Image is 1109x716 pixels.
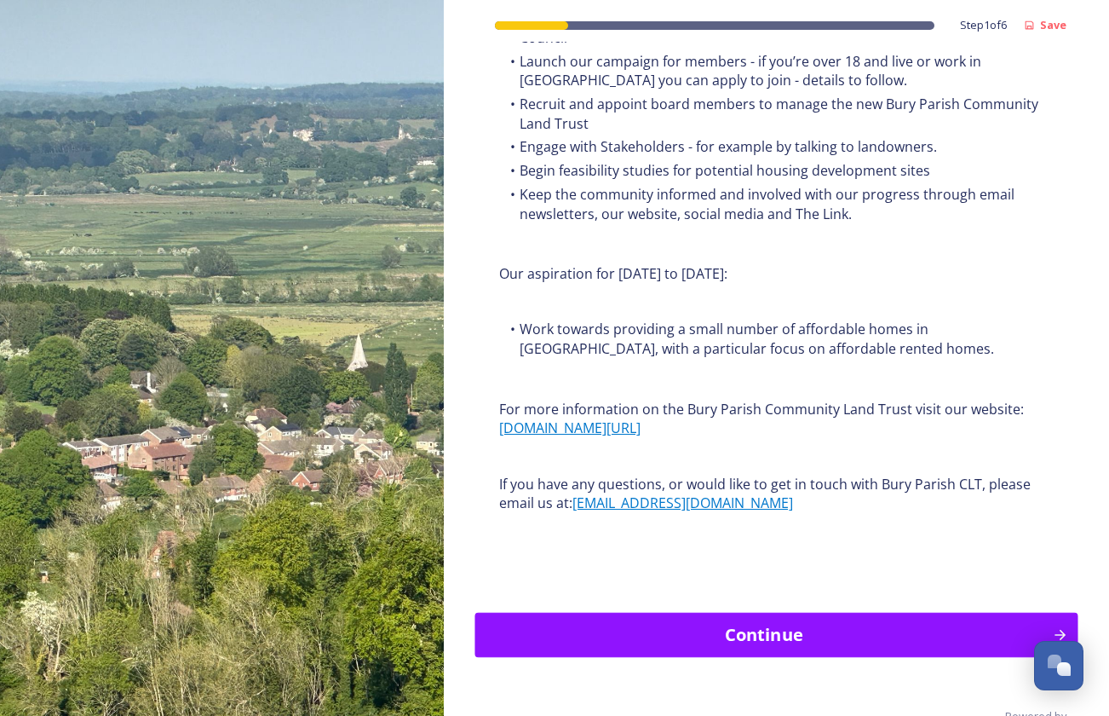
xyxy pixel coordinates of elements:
[499,161,1054,181] li: Begin feasibility studies for potential housing development sites
[499,320,1054,358] li: Work towards providing a small number of affordable homes in [GEOGRAPHIC_DATA], with a particular...
[499,400,1054,438] p: For more information on the Bury Parish Community Land Trust visit our website:
[960,17,1007,33] span: Step 1 of 6
[474,612,1077,657] button: Continue
[484,622,1043,648] div: Continue
[499,95,1054,133] li: Recruit and appoint board members to manage the new Bury Parish Community Land Trust
[499,475,1054,513] p: If you have any questions, or would like to get in touch with Bury Parish CLT, please email us at:
[499,419,641,437] a: [DOMAIN_NAME][URL]
[1034,641,1083,690] button: Open Chat
[499,52,1054,90] li: Launch our campaign for members - if you’re over 18 and live or work in [GEOGRAPHIC_DATA] you can...
[572,494,793,512] a: [EMAIL_ADDRESS][DOMAIN_NAME]
[499,264,1054,284] p: Our aspiration for [DATE] to [DATE]:
[499,137,1054,157] li: Engage with Stakeholders - for example by talking to landowners.
[499,185,1054,223] li: Keep the community informed and involved with our progress through email newsletters, our website...
[1040,17,1066,32] strong: Save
